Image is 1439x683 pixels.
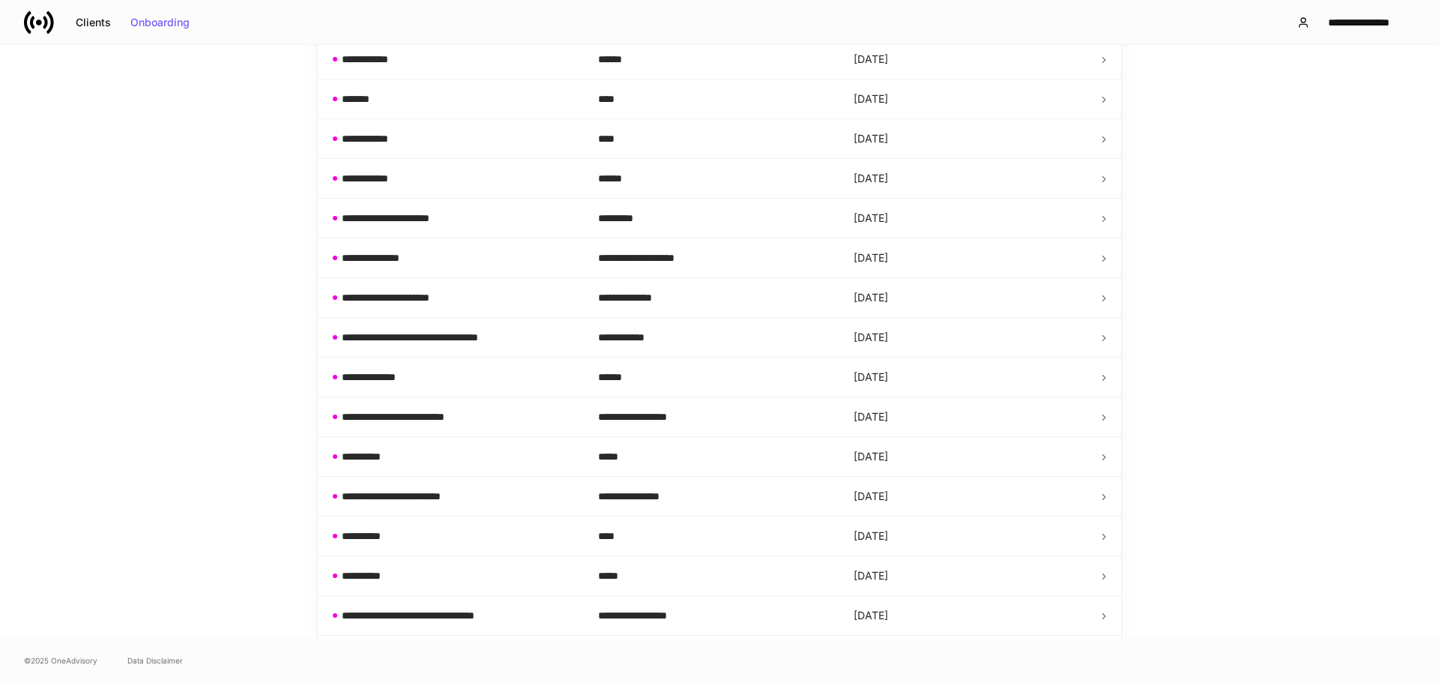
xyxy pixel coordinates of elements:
[121,10,199,34] button: Onboarding
[842,556,1098,596] td: [DATE]
[842,79,1098,119] td: [DATE]
[842,636,1098,676] td: [DATE]
[842,159,1098,199] td: [DATE]
[842,437,1098,477] td: [DATE]
[842,238,1098,278] td: [DATE]
[842,397,1098,437] td: [DATE]
[842,517,1098,556] td: [DATE]
[842,318,1098,358] td: [DATE]
[842,278,1098,318] td: [DATE]
[24,655,97,667] span: © 2025 OneAdvisory
[842,40,1098,79] td: [DATE]
[842,199,1098,238] td: [DATE]
[842,119,1098,159] td: [DATE]
[127,655,183,667] a: Data Disclaimer
[66,10,121,34] button: Clients
[842,477,1098,517] td: [DATE]
[130,17,190,28] div: Onboarding
[76,17,111,28] div: Clients
[842,596,1098,636] td: [DATE]
[842,358,1098,397] td: [DATE]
